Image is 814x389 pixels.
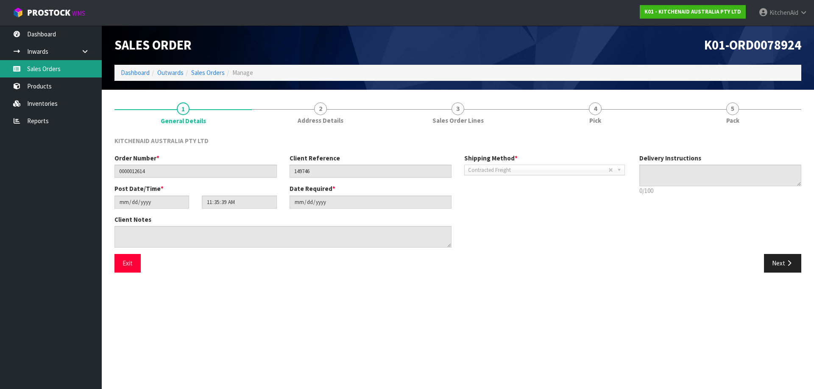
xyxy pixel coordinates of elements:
span: General Details [161,116,206,125]
label: Post Date/Time [114,184,164,193]
a: Outwards [157,69,184,77]
a: Dashboard [121,69,150,77]
span: K01-ORD0078924 [704,37,801,53]
label: Client Notes [114,215,151,224]
small: WMS [72,9,85,17]
span: 1 [177,102,190,115]
span: Contracted Freight [468,165,608,175]
span: Sales Order Lines [432,116,484,125]
a: Sales Orders [191,69,225,77]
label: Shipping Method [464,154,518,163]
span: Pack [726,116,739,125]
span: 2 [314,102,327,115]
span: Pick [589,116,601,125]
label: Client Reference [290,154,340,163]
span: KITCHENAID AUSTRALIA PTY LTD [114,137,209,145]
span: KitchenAid [769,8,798,17]
input: Client Reference [290,165,452,178]
span: Sales Order [114,37,192,53]
img: cube-alt.png [13,7,23,18]
span: 3 [452,102,464,115]
span: 4 [589,102,602,115]
span: ProStock [27,7,70,18]
input: Order Number [114,165,277,178]
label: Delivery Instructions [639,154,701,163]
button: Exit [114,254,141,272]
p: 0/100 [639,186,802,195]
label: Order Number [114,154,159,163]
span: Address Details [298,116,343,125]
span: 5 [726,102,739,115]
strong: K01 - KITCHENAID AUSTRALIA PTY LTD [644,8,741,15]
button: Next [764,254,801,272]
span: Manage [232,69,253,77]
span: General Details [114,130,801,279]
label: Date Required [290,184,335,193]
